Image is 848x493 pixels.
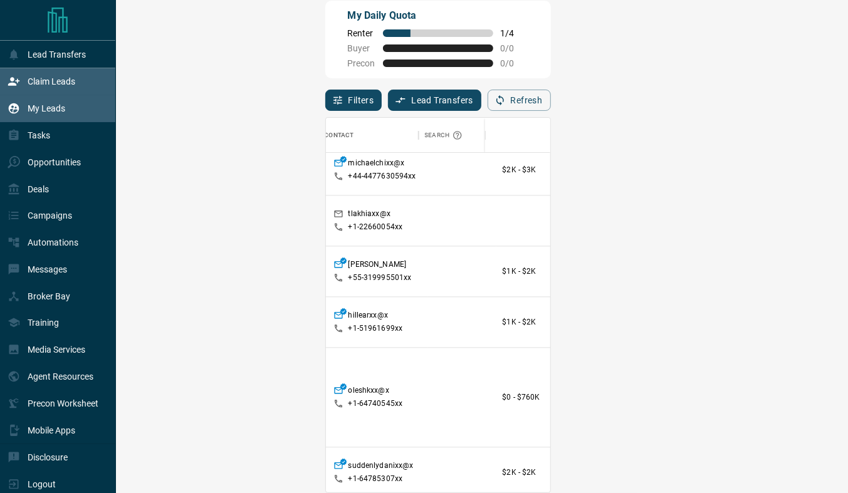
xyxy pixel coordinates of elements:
span: 0 / 0 [501,43,528,53]
p: $1K - $2K [503,266,559,278]
p: oleshkxx@x [348,386,389,399]
p: +44- 4477630594xx [348,172,416,182]
p: +1- 64740545xx [348,399,403,410]
p: My Daily Quota [348,8,528,23]
button: Lead Transfers [388,90,481,111]
p: $2K - $3K [503,165,559,176]
button: Refresh [488,90,551,111]
p: suddenlydanixx@x [348,461,414,474]
span: Precon [348,58,375,68]
p: +1- 64785307xx [348,474,403,485]
p: $1K - $2K [503,317,559,328]
p: +1- 51961699xx [348,324,403,335]
p: +1- 22660054xx [348,222,403,233]
div: Contact [318,118,418,153]
div: Contact [324,118,353,153]
button: Filters [325,90,382,111]
span: 0 / 0 [501,58,528,68]
p: $2K - $2K [503,467,559,479]
div: Search [424,118,466,153]
p: [PERSON_NAME] [348,260,407,273]
span: Buyer [348,43,375,53]
p: $0 - $760K [503,392,559,403]
p: michaelchixx@x [348,158,405,172]
p: +55- 319995501xx [348,273,412,284]
span: 1 / 4 [501,28,528,38]
p: hillearxx@x [348,311,388,324]
p: tlakhiaxx@x [348,209,390,222]
span: Renter [348,28,375,38]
